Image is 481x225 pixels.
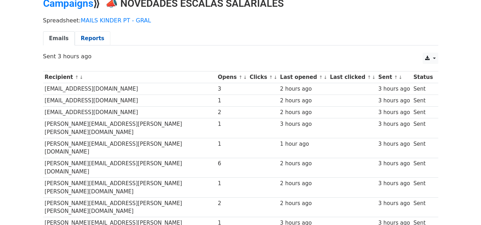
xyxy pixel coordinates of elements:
td: Sent [412,118,434,138]
a: ↓ [323,75,327,80]
th: Last clicked [328,71,377,83]
div: 1 [218,97,246,105]
div: 2 hours ago [280,160,326,168]
td: Sent [412,158,434,178]
a: ↑ [367,75,371,80]
td: [PERSON_NAME][EMAIL_ADDRESS][PERSON_NAME][DOMAIN_NAME] [43,158,216,178]
td: [PERSON_NAME][EMAIL_ADDRESS][PERSON_NAME][PERSON_NAME][DOMAIN_NAME] [43,118,216,138]
div: 2 hours ago [280,108,326,117]
a: ↑ [75,75,79,80]
td: Sent [412,83,434,95]
div: 1 [218,140,246,148]
div: 3 hours ago [378,85,410,93]
div: 3 hours ago [378,108,410,117]
a: ↓ [372,75,376,80]
a: ↑ [319,75,323,80]
a: Emails [43,31,75,46]
p: Spreadsheet: [43,17,438,24]
div: 6 [218,160,246,168]
div: 1 [218,120,246,128]
div: 2 hours ago [280,199,326,208]
p: Sent 3 hours ago [43,53,438,60]
div: Widget de chat [445,191,481,225]
div: 3 hours ago [378,180,410,188]
th: Last opened [278,71,328,83]
td: [EMAIL_ADDRESS][DOMAIN_NAME] [43,95,216,107]
td: Sent [412,107,434,118]
div: 3 hours ago [280,120,326,128]
div: 2 hours ago [280,97,326,105]
div: 2 [218,199,246,208]
a: Reports [75,31,110,46]
th: Sent [377,71,412,83]
div: 2 hours ago [280,85,326,93]
div: 1 hour ago [280,140,326,148]
div: 3 hours ago [378,160,410,168]
td: [PERSON_NAME][EMAIL_ADDRESS][PERSON_NAME][PERSON_NAME][DOMAIN_NAME] [43,197,216,217]
th: Recipient [43,71,216,83]
a: ↓ [273,75,277,80]
td: [PERSON_NAME][EMAIL_ADDRESS][PERSON_NAME][PERSON_NAME][DOMAIN_NAME] [43,178,216,198]
a: ↓ [243,75,247,80]
td: Sent [412,197,434,217]
div: 2 hours ago [280,180,326,188]
a: MAILS KINDER PT - GRAL [81,17,151,24]
div: 3 hours ago [378,120,410,128]
td: [EMAIL_ADDRESS][DOMAIN_NAME] [43,83,216,95]
td: Sent [412,138,434,158]
td: Sent [412,95,434,107]
div: 1 [218,180,246,188]
td: [EMAIL_ADDRESS][DOMAIN_NAME] [43,107,216,118]
a: ↑ [269,75,273,80]
th: Opens [216,71,248,83]
div: 3 hours ago [378,97,410,105]
th: Status [412,71,434,83]
div: 3 hours ago [378,199,410,208]
div: 3 hours ago [378,140,410,148]
td: Sent [412,178,434,198]
iframe: Chat Widget [445,191,481,225]
a: ↑ [239,75,242,80]
a: ↓ [398,75,402,80]
div: 2 [218,108,246,117]
a: ↓ [79,75,83,80]
th: Clicks [248,71,278,83]
a: ↑ [394,75,398,80]
div: 3 [218,85,246,93]
td: [PERSON_NAME][EMAIL_ADDRESS][PERSON_NAME][DOMAIN_NAME] [43,138,216,158]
